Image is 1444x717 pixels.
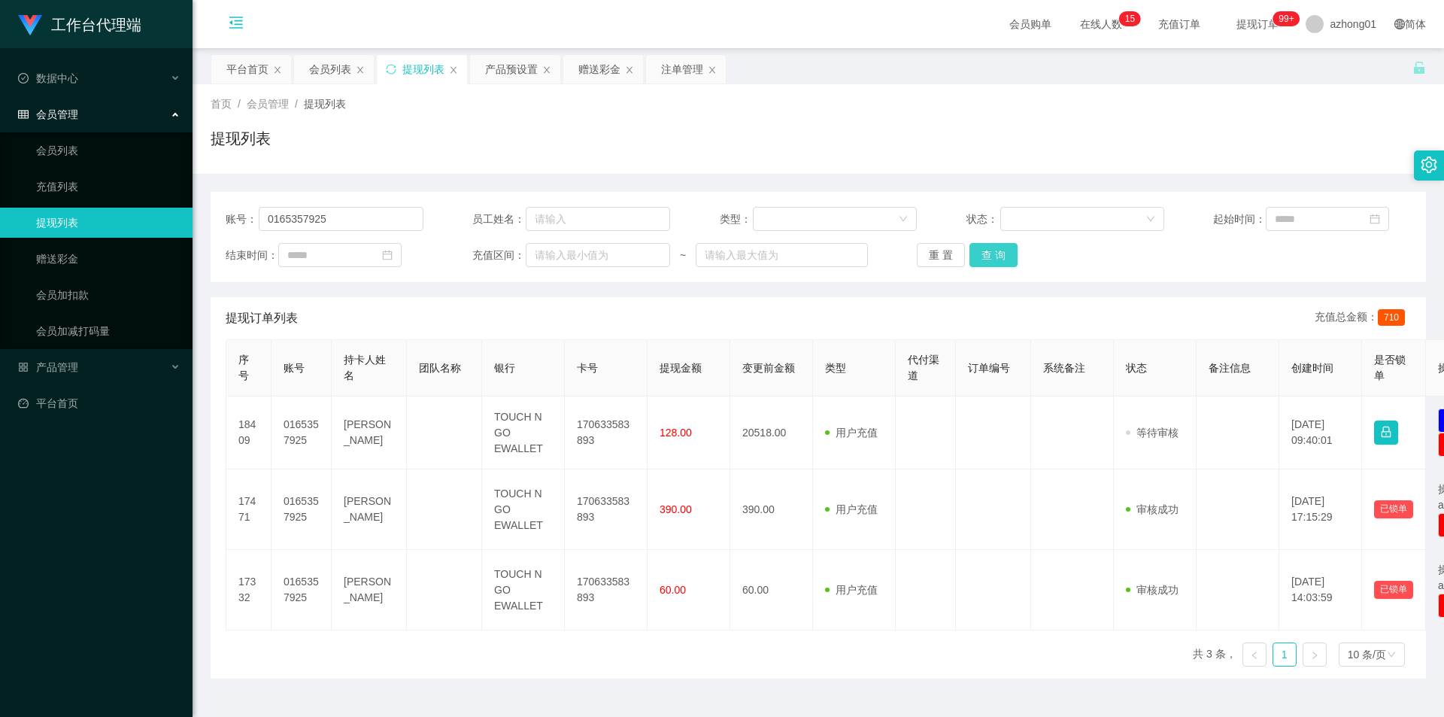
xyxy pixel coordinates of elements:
i: 图标: right [1310,651,1319,660]
span: 710 [1378,309,1405,326]
span: 银行 [494,362,515,374]
span: 状态： [966,211,1000,227]
span: 类型 [825,362,846,374]
span: 类型： [720,211,754,227]
i: 图标: check-circle-o [18,73,29,84]
button: 重 置 [917,243,965,267]
div: 会员列表 [309,55,351,84]
p: 1 [1125,11,1130,26]
span: 充值订单 [1151,19,1208,29]
input: 请输入 [259,207,423,231]
i: 图标: down [1387,650,1396,661]
a: 会员列表 [36,135,180,166]
span: 等待审核 [1126,427,1179,439]
span: 序号 [238,354,249,381]
span: ~ [670,248,696,263]
div: 产品预设置 [485,55,538,84]
td: 0165357925 [272,469,332,550]
a: 充值列表 [36,172,180,202]
span: 订单编号 [968,362,1010,374]
span: 产品管理 [18,361,78,373]
span: 账号 [284,362,305,374]
div: 注单管理 [661,55,703,84]
input: 请输入 [526,207,670,231]
div: 充值总金额： [1315,309,1411,327]
span: 是否锁单 [1374,354,1406,381]
td: [PERSON_NAME] [332,469,407,550]
td: TOUCH N GO EWALLET [482,550,565,630]
i: 图标: calendar [1370,214,1380,224]
span: 变更前金额 [742,362,795,374]
sup: 15 [1119,11,1141,26]
i: 图标: unlock [1412,61,1426,74]
span: 用户充值 [825,503,878,515]
button: 查 询 [969,243,1018,267]
span: 员工姓名： [472,211,525,227]
span: 代付渠道 [908,354,939,381]
td: [PERSON_NAME] [332,550,407,630]
span: 提现金额 [660,362,702,374]
a: 图标: dashboard平台首页 [18,388,180,418]
span: 390.00 [660,503,692,515]
td: 170633583893 [565,469,648,550]
td: 170633583893 [565,550,648,630]
span: 系统备注 [1043,362,1085,374]
a: 赠送彩金 [36,244,180,274]
td: 390.00 [730,469,813,550]
span: 60.00 [660,584,686,596]
span: 128.00 [660,427,692,439]
span: 起始时间： [1213,211,1266,227]
li: 下一页 [1303,643,1327,667]
i: 图标: setting [1421,156,1437,173]
i: 图标: close [449,65,458,74]
i: 图标: menu-fold [211,1,262,49]
a: 1 [1273,643,1296,666]
a: 工作台代理端 [18,18,141,30]
div: 赠送彩金 [578,55,620,84]
td: [DATE] 17:15:29 [1279,469,1362,550]
span: / [238,98,241,110]
div: 10 条/页 [1348,643,1386,666]
i: 图标: calendar [382,250,393,260]
i: 图标: down [1146,214,1155,225]
span: 状态 [1126,362,1147,374]
td: 18409 [226,396,272,469]
button: 已锁单 [1374,500,1413,518]
td: [DATE] 09:40:01 [1279,396,1362,469]
td: 60.00 [730,550,813,630]
button: 已锁单 [1374,581,1413,599]
td: 17332 [226,550,272,630]
h1: 提现列表 [211,127,271,150]
span: 首页 [211,98,232,110]
span: / [295,98,298,110]
td: 17471 [226,469,272,550]
td: [DATE] 14:03:59 [1279,550,1362,630]
div: 平台首页 [226,55,268,84]
span: 用户充值 [825,427,878,439]
div: 提现列表 [402,55,444,84]
i: 图标: close [356,65,365,74]
input: 请输入最大值为 [696,243,867,267]
span: 提现列表 [304,98,346,110]
td: TOUCH N GO EWALLET [482,396,565,469]
td: 0165357925 [272,396,332,469]
span: 提现订单列表 [226,309,298,327]
li: 上一页 [1242,643,1267,667]
span: 用户充值 [825,584,878,596]
li: 1 [1273,643,1297,667]
i: 图标: left [1250,651,1259,660]
i: 图标: close [625,65,634,74]
span: 团队名称 [419,362,461,374]
li: 共 3 条， [1193,643,1236,667]
i: 图标: close [542,65,551,74]
span: 创建时间 [1291,362,1333,374]
a: 会员加扣款 [36,280,180,310]
p: 5 [1130,11,1135,26]
span: 会员管理 [18,108,78,120]
span: 审核成功 [1126,503,1179,515]
button: 图标: lock [1374,421,1398,445]
a: 提现列表 [36,208,180,238]
span: 会员管理 [247,98,289,110]
h1: 工作台代理端 [51,1,141,49]
a: 会员加减打码量 [36,316,180,346]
